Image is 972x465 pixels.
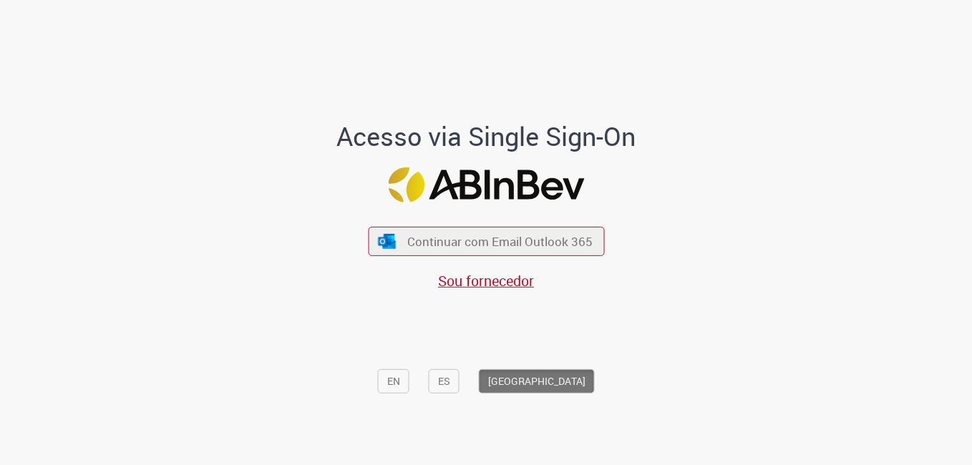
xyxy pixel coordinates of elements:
button: ícone Azure/Microsoft 360 Continuar com Email Outlook 365 [368,227,604,256]
img: ícone Azure/Microsoft 360 [377,234,397,249]
img: Logo ABInBev [388,167,584,202]
a: Sou fornecedor [438,271,534,290]
button: [GEOGRAPHIC_DATA] [479,369,595,393]
h1: Acesso via Single Sign-On [288,122,685,150]
button: ES [429,369,460,393]
button: EN [378,369,409,393]
span: Continuar com Email Outlook 365 [407,233,593,250]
